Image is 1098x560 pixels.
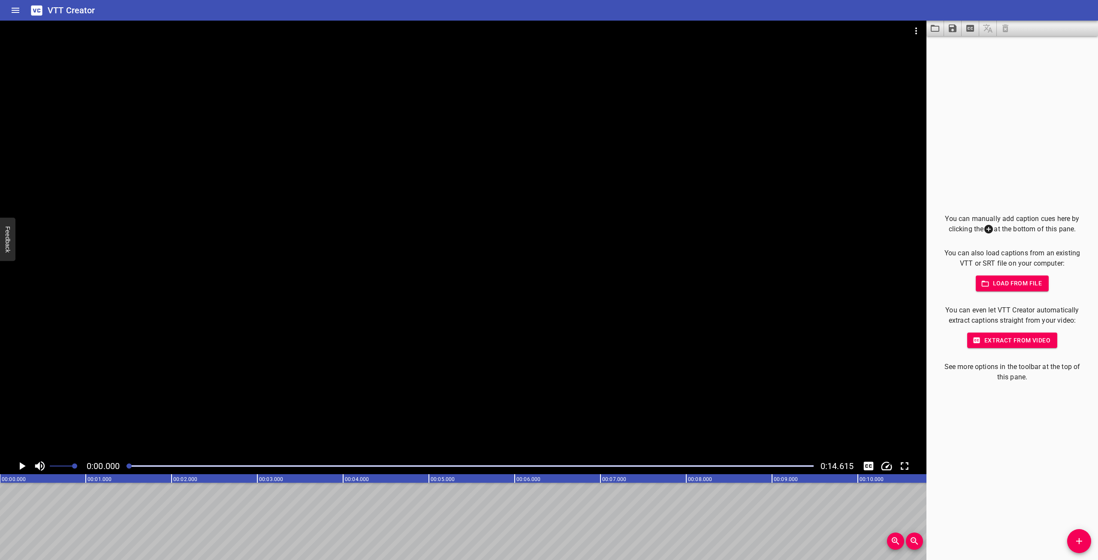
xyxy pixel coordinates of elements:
button: Video Options [906,21,926,41]
button: Zoom In [887,533,904,550]
p: You can manually add caption cues here by clicking the at the bottom of this pane. [940,214,1084,235]
span: Add some captions below, then you can translate them. [979,21,997,36]
svg: Save captions to file [947,23,958,33]
text: 00:04.000 [345,476,369,482]
div: Hide/Show Captions [860,458,877,474]
p: You can even let VTT Creator automatically extract captions straight from your video: [940,305,1084,326]
button: Toggle fullscreen [896,458,913,474]
button: Play/Pause [14,458,30,474]
button: Toggle captions [860,458,877,474]
span: Extract from video [974,335,1050,346]
text: 00:02.000 [173,476,197,482]
text: 00:06.000 [516,476,540,482]
button: Zoom Out [906,533,923,550]
button: Extract from video [967,333,1057,348]
button: Extract captions from video [962,21,979,36]
div: Toggle Full Screen [896,458,913,474]
button: Add Cue [1067,529,1091,553]
button: Toggle mute [32,458,48,474]
text: 00:05.000 [431,476,455,482]
p: You can also load captions from an existing VTT or SRT file on your computer: [940,248,1084,269]
svg: Extract captions from video [965,23,975,33]
text: 00:01.000 [87,476,112,482]
div: Playback Speed [878,458,895,474]
h6: VTT Creator [48,3,95,17]
div: Play progress [127,465,814,467]
text: 00:10.000 [860,476,884,482]
span: Video Duration [820,461,854,471]
span: Load from file [983,278,1042,289]
button: Change Playback Speed [878,458,895,474]
text: 00:08.000 [688,476,712,482]
span: Set video volume [72,463,77,469]
text: 00:07.000 [602,476,626,482]
button: Load captions from file [926,21,944,36]
svg: Load captions from file [930,23,940,33]
button: Load from file [976,275,1049,291]
p: See more options in the toolbar at the top of this pane. [940,362,1084,382]
text: 00:03.000 [259,476,283,482]
text: 00:00.000 [2,476,26,482]
text: 00:09.000 [774,476,798,482]
span: Current Time [87,461,120,471]
button: Save captions to file [944,21,962,36]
